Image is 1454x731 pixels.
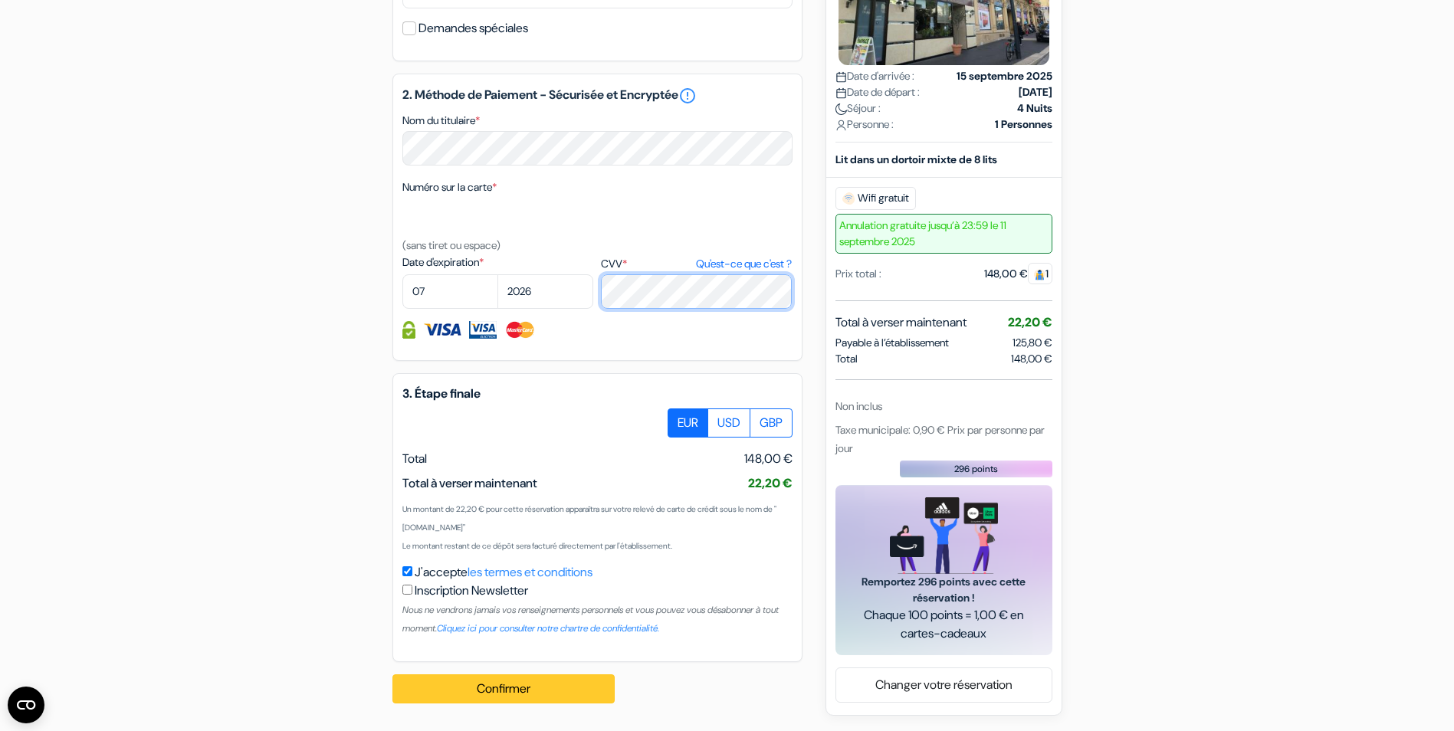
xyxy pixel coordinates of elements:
span: 22,20 € [1008,313,1052,329]
span: Total [835,350,858,366]
span: Taxe municipale: 0,90 € Prix par personne par jour [835,422,1045,454]
span: Remportez 296 points avec cette réservation ! [854,574,1034,606]
strong: 15 septembre 2025 [957,67,1052,84]
label: Nom du titulaire [402,113,480,129]
img: moon.svg [835,103,847,114]
img: Visa Electron [469,321,497,339]
h5: 3. Étape finale [402,386,793,401]
img: Information de carte de crédit entièrement encryptée et sécurisée [402,321,415,339]
span: 1 [1028,262,1052,284]
span: Chaque 100 points = 1,00 € en cartes-cadeaux [854,606,1034,643]
label: Numéro sur la carte [402,179,497,195]
a: error_outline [678,87,697,105]
img: user_icon.svg [835,119,847,130]
div: Basic radio toggle button group [668,408,793,438]
span: 296 points [954,461,998,475]
strong: 1 Personnes [995,116,1052,132]
img: Master Card [504,321,536,339]
span: Séjour : [835,100,881,116]
label: Date d'expiration [402,254,593,270]
img: Visa [423,321,461,339]
a: Qu'est-ce que c'est ? [696,256,792,272]
div: 148,00 € [984,265,1052,281]
span: 22,20 € [748,475,793,491]
strong: 4 Nuits [1017,100,1052,116]
span: Personne : [835,116,894,132]
label: EUR [668,408,708,438]
img: free_wifi.svg [842,192,855,204]
img: guest.svg [1034,268,1045,280]
img: calendar.svg [835,70,847,82]
small: Nous ne vendrons jamais vos renseignements personnels et vous pouvez vous désabonner à tout moment. [402,604,779,634]
img: gift_card_hero_new.png [890,497,998,574]
span: Date de départ : [835,84,920,100]
button: Ouvrir le widget CMP [8,687,44,723]
label: Demandes spéciales [418,18,528,39]
small: Un montant de 22,20 € pour cette réservation apparaîtra sur votre relevé de carte de crédit sous ... [402,504,776,533]
span: Total [402,451,427,467]
label: Inscription Newsletter [415,582,528,600]
strong: [DATE] [1019,84,1052,100]
label: USD [707,408,750,438]
a: les termes et conditions [468,564,592,580]
span: Date d'arrivée : [835,67,914,84]
img: calendar.svg [835,87,847,98]
small: Le montant restant de ce dépôt sera facturé directement par l'établissement. [402,541,672,551]
span: Total à verser maintenant [835,313,967,331]
span: 148,00 € [744,450,793,468]
small: (sans tiret ou espace) [402,238,501,252]
a: Changer votre réservation [836,670,1052,700]
button: Confirmer [392,674,615,703]
label: CVV [601,256,792,272]
div: Non inclus [835,398,1052,414]
span: Total à verser maintenant [402,475,537,491]
span: Payable à l’établissement [835,334,949,350]
h5: 2. Méthode de Paiement - Sécurisée et Encryptée [402,87,793,105]
a: Cliquez ici pour consulter notre chartre de confidentialité. [437,622,659,634]
span: Wifi gratuit [835,186,916,209]
label: GBP [750,408,793,438]
label: J'accepte [415,563,592,582]
span: 125,80 € [1013,335,1052,349]
div: Prix total : [835,265,881,281]
span: Annulation gratuite jusqu’à 23:59 le 11 septembre 2025 [835,213,1052,253]
span: 148,00 € [1011,350,1052,366]
b: Lit dans un dortoir mixte de 8 lits [835,152,997,166]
